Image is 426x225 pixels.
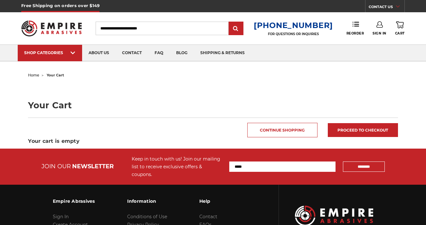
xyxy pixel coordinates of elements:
a: Cart [395,21,405,35]
a: about us [82,45,116,61]
h3: Information [127,194,167,208]
h3: Empire Abrasives [53,194,95,208]
h3: Help [199,194,243,208]
span: your cart [47,73,64,77]
a: Sign In [53,214,69,220]
img: Empire Abrasives [21,16,82,40]
a: CONTACT US [369,3,404,12]
a: Reorder [346,21,364,35]
a: contact [116,45,148,61]
a: blog [170,45,194,61]
span: Reorder [346,31,364,35]
a: Conditions of Use [127,214,167,220]
h3: Your cart is empty [28,137,398,145]
a: Proceed to checkout [328,123,398,137]
a: Continue Shopping [247,123,317,137]
a: [PHONE_NUMBER] [254,21,333,30]
span: NEWSLETTER [72,163,114,170]
a: faq [148,45,170,61]
span: JOIN OUR [42,163,71,170]
a: home [28,73,39,77]
div: Keep in touch with us! Join our mailing list to receive exclusive offers & coupons. [132,155,223,178]
a: shipping & returns [194,45,251,61]
span: Sign In [373,31,386,35]
p: FOR QUESTIONS OR INQUIRIES [254,32,333,36]
span: Cart [395,31,405,35]
a: Contact [199,214,217,220]
div: SHOP CATEGORIES [24,50,76,55]
h1: Your Cart [28,101,398,110]
input: Submit [230,22,242,35]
